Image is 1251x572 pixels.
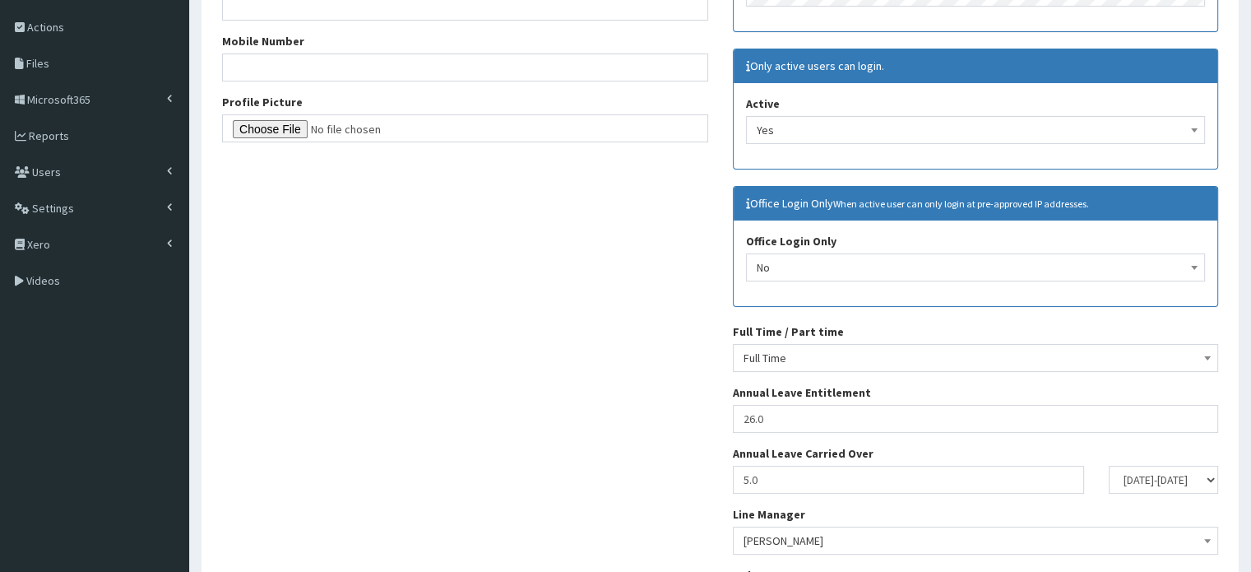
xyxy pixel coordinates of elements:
label: Profile Picture [222,94,303,110]
label: Annual Leave Entitlement [733,384,871,401]
label: Office Login Only [746,233,836,249]
label: Mobile Number [222,33,304,49]
span: Microsoft365 [27,92,90,107]
label: | [1109,445,1111,462]
div: Office Login Only [734,187,1218,221]
span: Settings [32,201,74,216]
span: Reports [29,128,69,143]
label: Line Manager [733,506,805,523]
label: Active [746,95,780,112]
span: Yes [757,119,1195,142]
span: Full Time [744,346,1208,370]
span: Actions [27,20,64,35]
span: Videos [26,273,60,288]
span: Files [26,56,49,71]
span: Diana Taylor [744,529,1208,552]
span: Yes [746,116,1206,144]
span: Full Time [733,344,1219,372]
span: Users [32,165,61,179]
div: Only active users can login. [734,49,1218,83]
span: No [746,253,1206,281]
span: Diana Taylor [733,527,1219,555]
label: Full Time / Part time [733,323,844,340]
small: When active user can only login at pre-approved IP addresses. [833,198,1089,210]
span: No [757,256,1195,279]
span: Xero [27,237,50,252]
label: Annual Leave Carried Over [733,445,873,462]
